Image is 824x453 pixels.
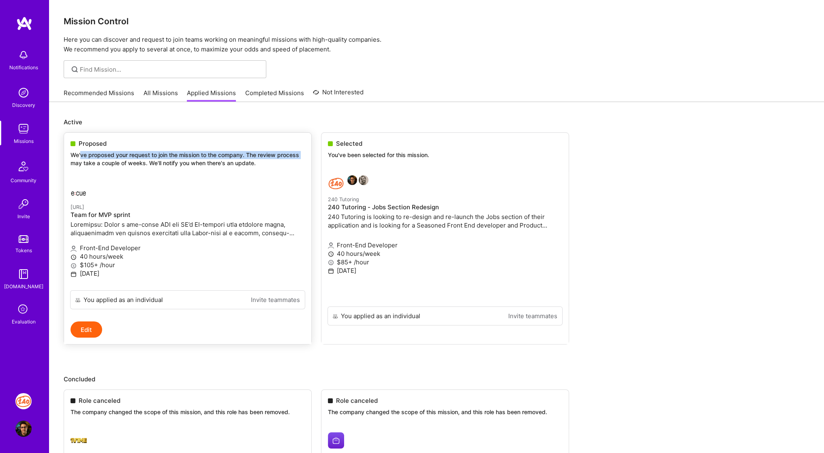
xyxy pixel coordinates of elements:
[19,235,28,243] img: tokens
[12,101,35,109] div: Discovery
[17,212,30,221] div: Invite
[64,16,809,26] h3: Mission Control
[4,282,43,291] div: [DOMAIN_NAME]
[79,139,107,148] span: Proposed
[80,65,260,74] input: Find Mission...
[16,302,31,317] i: icon SelectionTeam
[70,65,79,74] i: icon SearchGrey
[15,121,32,137] img: teamwork
[71,252,305,261] p: 40 hours/week
[15,246,32,255] div: Tokens
[71,204,84,210] small: [URL]
[15,85,32,101] img: discovery
[64,375,809,383] p: Concluded
[71,271,77,277] i: icon Calendar
[71,269,305,278] p: [DATE]
[64,118,809,126] p: Active
[64,177,311,290] a: Ecue.ai company logo[URL]Team for MVP sprintLoremipsu: Dolor s ame-conse ADI eli SE’d EI-tempori ...
[71,211,305,219] h4: Team for MVP sprint
[9,63,38,72] div: Notifications
[71,220,305,237] p: Loremipsu: Dolor s ame-conse ADI eli SE’d EI-tempori utla etdolore magna, aliquaenimadm ven quisn...
[71,151,305,167] p: We've proposed your request to join the mission to the company. The review process may take a cou...
[14,157,33,176] img: Community
[143,89,178,102] a: All Missions
[16,16,32,31] img: logo
[71,254,77,260] i: icon Clock
[71,321,102,338] button: Edit
[71,246,77,252] i: icon Applicant
[71,263,77,269] i: icon MoneyGray
[15,266,32,282] img: guide book
[11,176,36,185] div: Community
[15,421,32,437] img: User Avatar
[71,183,87,199] img: Ecue.ai company logo
[64,89,134,102] a: Recommended Missions
[13,421,34,437] a: User Avatar
[187,89,236,102] a: Applied Missions
[15,47,32,63] img: bell
[15,393,32,409] img: J: 240 Tutoring - Jobs Section Redesign
[251,296,300,304] a: Invite teammates
[245,89,304,102] a: Completed Missions
[13,393,34,409] a: J: 240 Tutoring - Jobs Section Redesign
[64,35,809,54] p: Here you can discover and request to join teams working on meaningful missions with high-quality ...
[14,137,34,145] div: Missions
[12,317,36,326] div: Evaluation
[71,261,305,269] p: $105+ /hour
[15,196,32,212] img: Invite
[83,296,163,304] div: You applied as an individual
[71,244,305,252] p: Front-End Developer
[313,87,364,102] a: Not Interested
